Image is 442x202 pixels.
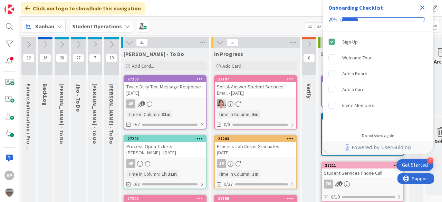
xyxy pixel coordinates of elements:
div: 27192 [322,76,403,82]
div: 27203Process Job Corps Graduates - [DATE] [215,136,296,157]
span: 3 [141,101,145,106]
div: 27199 [215,195,296,202]
div: AP [126,99,135,108]
a: 27188Daily LAD Shipping Order Processing - [DATE]0/13 [321,113,404,156]
div: Click our logo to show/hide this navigation [21,2,145,15]
div: EW [215,99,296,108]
div: 27203 [215,136,296,142]
div: 27197 [215,76,296,82]
div: Welcome Tour [342,54,372,62]
span: : [159,170,160,178]
div: Invite Members [342,101,374,109]
span: Verify [306,84,313,98]
div: Time in Column [217,110,249,118]
div: ZM [322,180,403,189]
div: 27202 [127,196,206,201]
div: Do not show again [362,133,394,138]
div: Time in Column [126,170,159,178]
a: 27208Twice Daily Text Message Response - [DATE]APTime in Column:31m0/7 [124,75,206,129]
div: Checklist items [323,31,433,128]
div: Close Checklist [417,2,428,13]
div: Process Open Tickets - [PERSON_NAME] - [DATE] [124,142,206,157]
div: Sort & Answer Student Services Email - [DATE] [215,82,296,97]
div: 3m [250,170,260,178]
div: AP [126,159,135,168]
span: Done [321,50,334,57]
img: avatar [4,188,14,198]
div: Invite Members is incomplete. [326,98,431,113]
div: 27206 [124,136,206,142]
span: Add Card... [222,63,244,69]
div: 6m [250,110,260,118]
a: Powered by UserGuiding [326,141,430,154]
a: 27197Sort & Answer Student Services Email - [DATE]EWTime in Column:6m0/3 [214,75,297,129]
div: Sign Up is complete. [326,34,431,49]
a: 27192Review Enrollment Report - [DATE]EW [321,75,404,107]
span: 1x [305,23,315,30]
div: 27192Review Enrollment Report - [DATE] [322,76,403,91]
div: 27203 [218,136,296,141]
div: Twice Daily Text Message Response - [DATE] [124,82,206,97]
span: 20 [56,54,68,62]
div: 27211 [322,162,403,169]
span: Emilie - To Do [58,84,65,144]
div: 27197 [218,77,296,81]
div: Onboarding Checklist [328,3,383,12]
span: 5 [227,38,238,47]
div: 27188 [322,113,403,119]
div: 20% [328,17,338,23]
span: 19 [106,54,117,62]
span: Amanda - To Do [124,50,184,57]
span: Kanban [35,22,54,30]
div: Footer [323,141,433,154]
div: 27211 [325,163,403,168]
span: Jho - To Do [75,84,82,112]
a: 27203Process Job Corps Graduates - [DATE]JRTime in Column:3m0/37 [214,135,297,189]
span: 2x [315,23,324,30]
div: Add a Board [342,69,367,78]
span: : [249,170,250,178]
div: Review Enrollment Report - [DATE] [322,82,403,91]
div: 31m [160,110,172,118]
div: Get Started [402,162,428,169]
div: ZM [324,180,333,189]
div: 1h 31m [160,170,179,178]
span: BackLog [42,84,49,106]
b: Student Operations [72,23,122,30]
a: 27211Student Services Phone CallZM0/19 [321,162,404,202]
div: AP [124,159,206,168]
div: 27188Daily LAD Shipping Order Processing - [DATE] [322,113,403,135]
span: Add Card... [132,63,154,69]
div: 27197Sort & Answer Student Services Email - [DATE] [215,76,296,97]
div: 27206 [127,136,206,141]
div: Daily LAD Shipping Order Processing - [DATE] [322,119,403,135]
div: Checklist progress: 20% [328,17,428,23]
div: EW [322,93,403,102]
div: Sign Up [342,38,358,46]
span: 16 [39,54,51,62]
div: JR [215,159,296,168]
span: 0/8 [133,181,140,188]
div: 27211Student Services Phone Call [322,162,403,177]
div: 27199 [218,196,296,201]
div: Process Job Corps Graduates - [DATE] [215,142,296,157]
div: 27206Process Open Tickets - [PERSON_NAME] - [DATE] [124,136,206,157]
span: Eric - To Do [108,84,115,144]
img: EW [217,99,226,108]
div: Add a Card [342,85,365,94]
span: 7 [89,54,101,62]
img: Visit kanbanzone.com [4,4,14,14]
span: 0/7 [133,121,140,128]
div: Open Get Started checklist, remaining modules: 4 [396,159,433,171]
div: 27202 [124,195,206,202]
span: 27 [73,54,84,62]
span: 0/37 [224,181,233,188]
a: 27206Process Open Tickets - [PERSON_NAME] - [DATE]APTime in Column:1h 31m0/8 [124,135,206,189]
div: Time in Column [126,110,159,118]
div: JR [217,159,226,168]
div: Student Services Phone Call [322,169,403,177]
span: Zaida - To Do [92,84,98,144]
span: 12 [23,54,35,62]
div: 4 [427,157,433,164]
span: Future Automation / Process Building [25,84,32,177]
